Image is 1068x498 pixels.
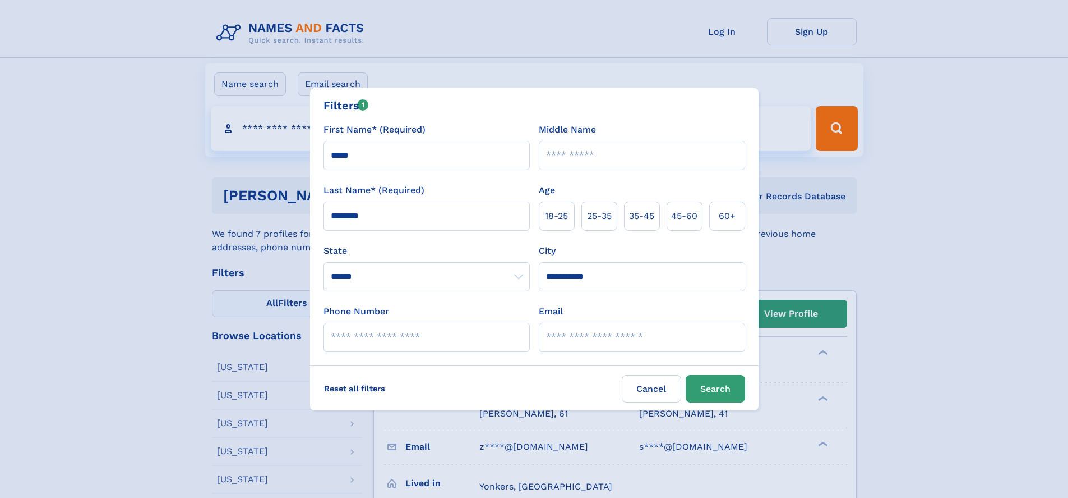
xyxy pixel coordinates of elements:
[317,375,392,402] label: Reset all filters
[323,123,426,136] label: First Name* (Required)
[539,184,555,197] label: Age
[323,244,530,258] label: State
[587,209,612,223] span: 25‑35
[539,123,596,136] label: Middle Name
[671,209,697,223] span: 45‑60
[323,184,424,197] label: Last Name* (Required)
[323,97,369,114] div: Filters
[719,209,736,223] span: 60+
[622,375,681,403] label: Cancel
[629,209,654,223] span: 35‑45
[545,209,568,223] span: 18‑25
[686,375,745,403] button: Search
[539,305,563,318] label: Email
[323,305,389,318] label: Phone Number
[539,244,556,258] label: City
